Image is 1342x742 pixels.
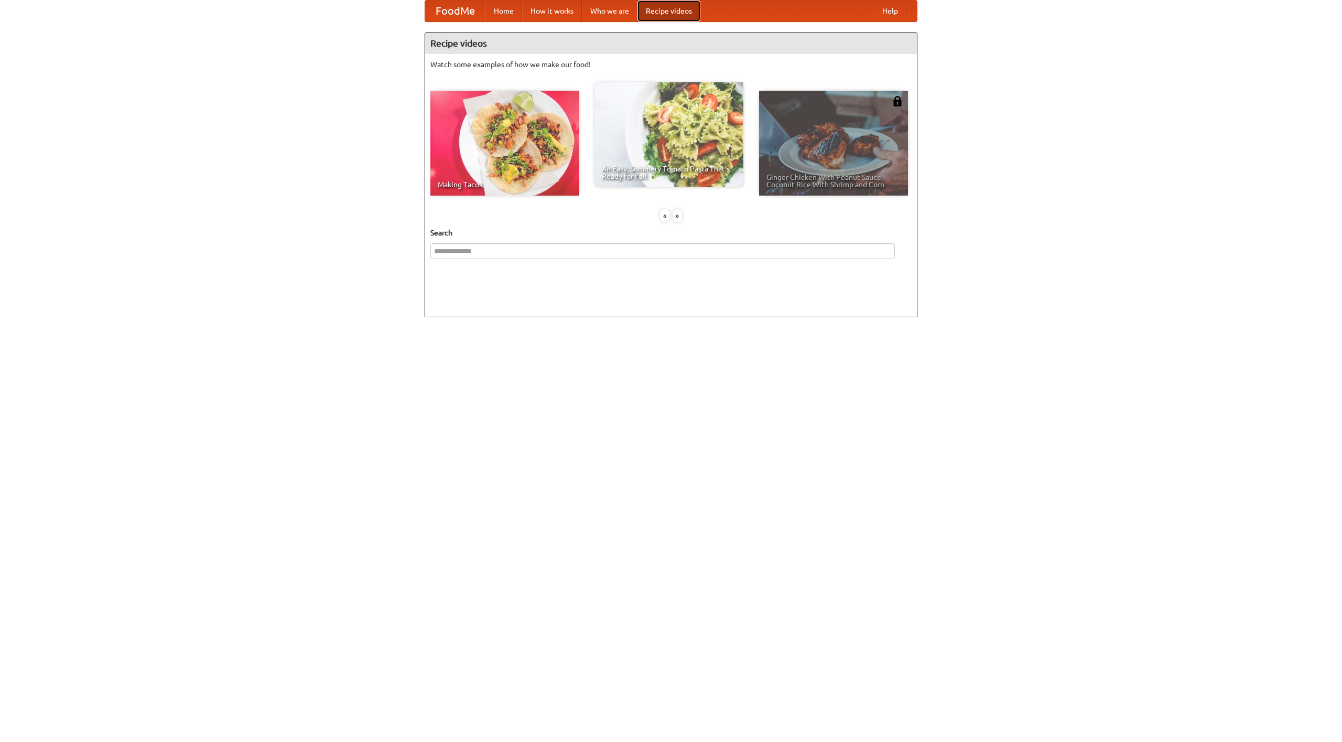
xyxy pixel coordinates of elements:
a: Making Tacos [430,91,579,196]
p: Watch some examples of how we make our food! [430,59,912,70]
img: 483408.png [892,96,903,106]
h5: Search [430,228,912,238]
a: How it works [522,1,582,21]
a: Home [485,1,522,21]
h4: Recipe videos [425,33,917,54]
a: FoodMe [425,1,485,21]
a: Who we are [582,1,637,21]
a: Recipe videos [637,1,700,21]
span: An Easy, Summery Tomato Pasta That's Ready for Fall [602,165,736,180]
a: Help [874,1,906,21]
span: Making Tacos [438,181,572,188]
div: » [673,209,682,222]
a: An Easy, Summery Tomato Pasta That's Ready for Fall [594,82,743,187]
div: « [660,209,669,222]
